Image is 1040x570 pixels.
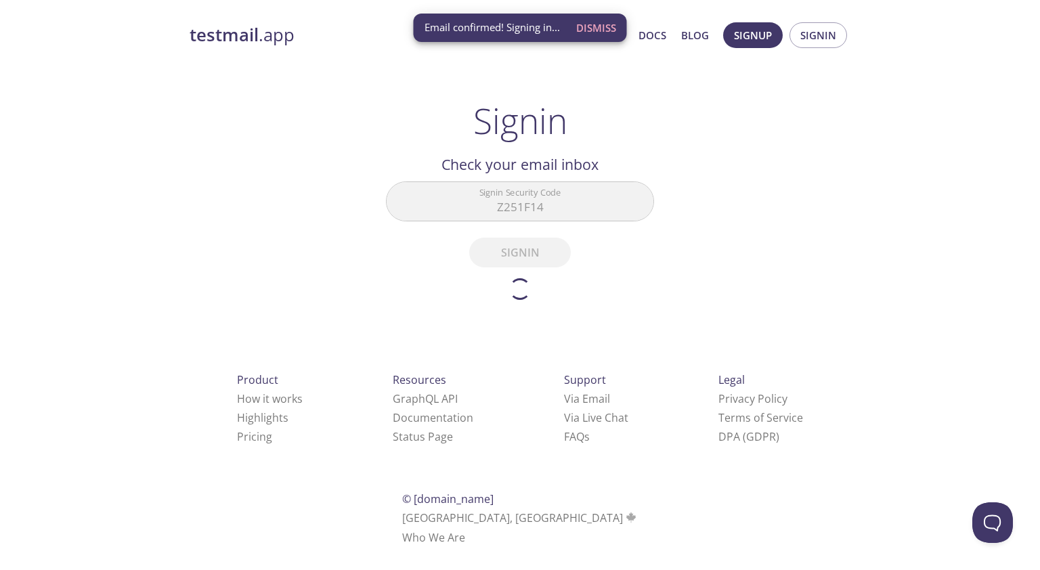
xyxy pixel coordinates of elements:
[972,502,1013,543] iframe: Help Scout Beacon - Open
[393,429,453,444] a: Status Page
[564,391,610,406] a: Via Email
[564,410,628,425] a: Via Live Chat
[393,372,446,387] span: Resources
[393,391,458,406] a: GraphQL API
[386,153,654,176] h2: Check your email inbox
[638,26,666,44] a: Docs
[473,100,567,141] h1: Signin
[190,23,259,47] strong: testmail
[718,410,803,425] a: Terms of Service
[718,429,779,444] a: DPA (GDPR)
[425,20,560,35] span: Email confirmed! Signing in...
[237,429,272,444] a: Pricing
[584,429,590,444] span: s
[402,510,638,525] span: [GEOGRAPHIC_DATA], [GEOGRAPHIC_DATA]
[237,391,303,406] a: How it works
[190,24,508,47] a: testmail.app
[734,26,772,44] span: Signup
[789,22,847,48] button: Signin
[237,410,288,425] a: Highlights
[576,19,616,37] span: Dismiss
[681,26,709,44] a: Blog
[571,15,622,41] button: Dismiss
[564,372,606,387] span: Support
[800,26,836,44] span: Signin
[402,491,494,506] span: © [DOMAIN_NAME]
[718,372,745,387] span: Legal
[718,391,787,406] a: Privacy Policy
[723,22,783,48] button: Signup
[393,410,473,425] a: Documentation
[237,372,278,387] span: Product
[564,429,590,444] a: FAQ
[402,530,465,545] a: Who We Are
